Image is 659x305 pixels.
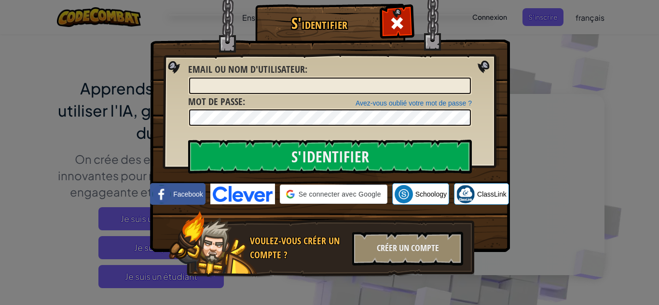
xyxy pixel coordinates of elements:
h1: S'identifier [258,15,381,32]
div: Créer un compte [352,232,463,265]
img: schoology.png [395,185,413,203]
img: classlink-logo-small.png [456,185,475,203]
div: Se connecter avec Google [280,185,387,204]
span: Schoology [415,189,447,199]
input: S'identifier [188,140,472,173]
span: Facebook [173,189,203,199]
label: : [188,95,245,109]
div: Voulez-vous créer un compte ? [250,234,346,262]
img: facebook_small.png [152,185,171,203]
span: Se connecter avec Google [299,189,381,199]
span: Mot de passe [188,95,243,108]
label: : [188,63,307,77]
span: Email ou nom d'utilisateur [188,63,305,76]
a: Avez-vous oublié votre mot de passe ? [356,99,472,107]
span: ClassLink [477,189,507,199]
img: clever-logo-blue.png [210,184,275,204]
